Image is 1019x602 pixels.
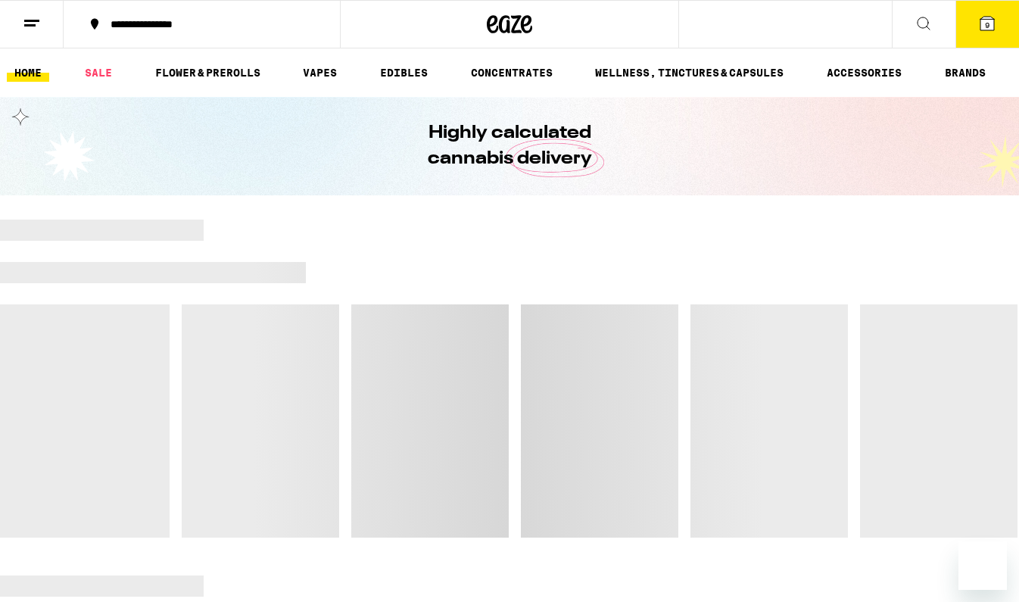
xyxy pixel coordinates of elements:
a: EDIBLES [372,64,435,82]
button: 9 [955,1,1019,48]
a: SALE [77,64,120,82]
span: 9 [985,20,989,30]
a: ACCESSORIES [819,64,909,82]
a: VAPES [295,64,344,82]
a: FLOWER & PREROLLS [148,64,268,82]
a: BRANDS [937,64,993,82]
h1: Highly calculated cannabis delivery [385,120,634,172]
a: HOME [7,64,49,82]
a: WELLNESS, TINCTURES & CAPSULES [587,64,791,82]
iframe: Button to launch messaging window [958,541,1007,590]
a: CONCENTRATES [463,64,560,82]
